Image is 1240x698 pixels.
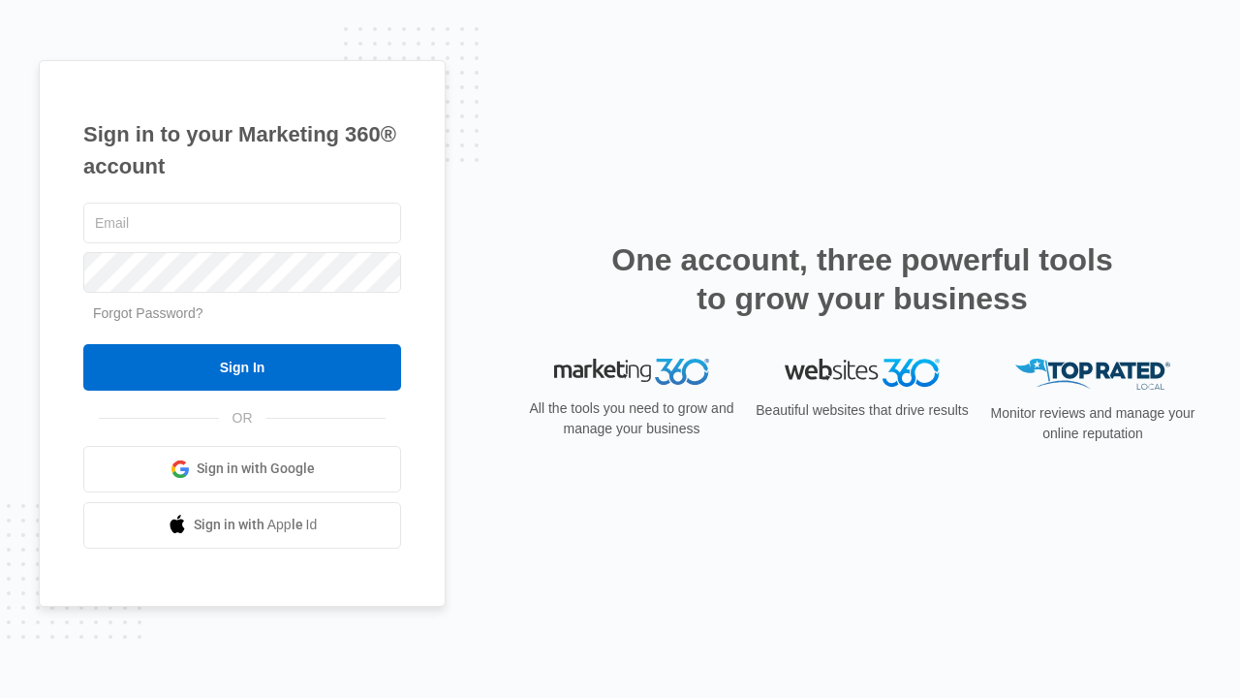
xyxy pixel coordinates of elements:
[93,305,203,321] a: Forgot Password?
[1015,359,1170,391] img: Top Rated Local
[219,408,266,428] span: OR
[754,400,971,421] p: Beautiful websites that drive results
[83,118,401,182] h1: Sign in to your Marketing 360® account
[83,203,401,243] input: Email
[83,502,401,549] a: Sign in with Apple Id
[197,459,315,479] span: Sign in with Google
[984,403,1201,444] p: Monitor reviews and manage your online reputation
[83,446,401,492] a: Sign in with Google
[554,359,709,386] img: Marketing 360
[194,515,318,535] span: Sign in with Apple Id
[605,240,1119,318] h2: One account, three powerful tools to grow your business
[523,398,740,439] p: All the tools you need to grow and manage your business
[83,344,401,391] input: Sign In
[785,359,940,387] img: Websites 360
